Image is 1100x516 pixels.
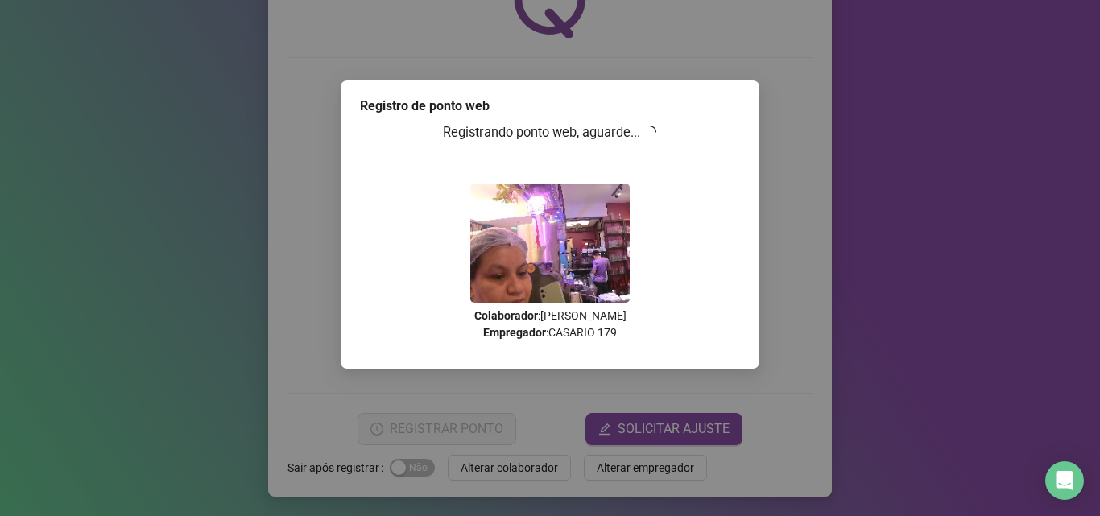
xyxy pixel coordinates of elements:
h3: Registrando ponto web, aguarde... [360,122,740,143]
div: Open Intercom Messenger [1045,461,1084,500]
p: : [PERSON_NAME] : CASARIO 179 [360,308,740,341]
strong: Empregador [483,326,546,339]
img: Z [470,184,630,303]
span: loading [642,123,660,141]
strong: Colaborador [474,309,538,322]
div: Registro de ponto web [360,97,740,116]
